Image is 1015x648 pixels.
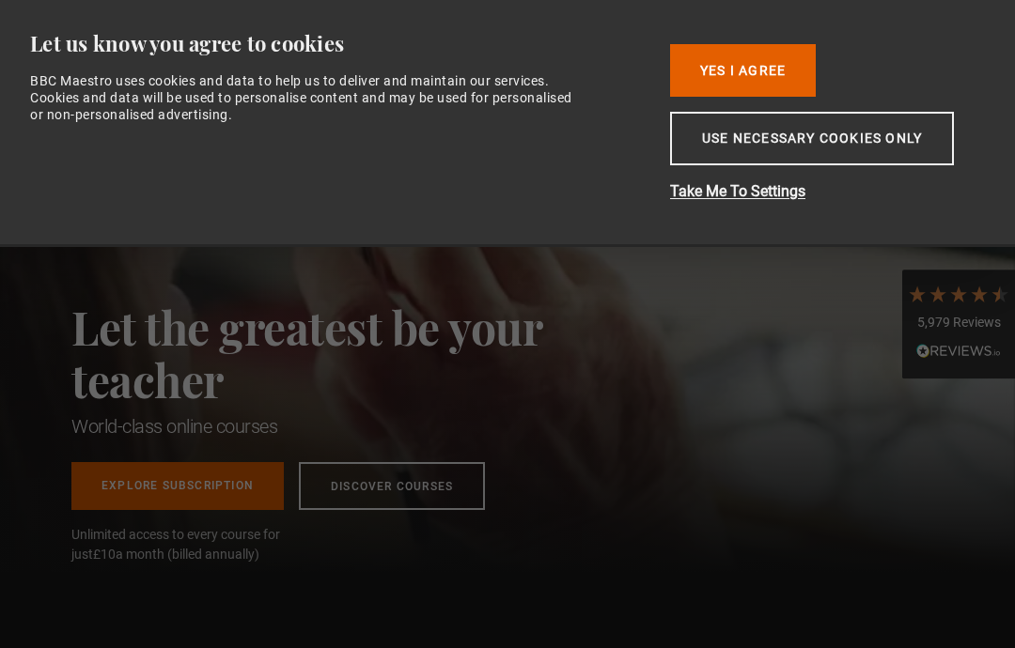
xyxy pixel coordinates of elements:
[670,44,816,97] button: Yes I Agree
[670,180,971,203] button: Take Me To Settings
[902,270,1015,378] div: 5,979 ReviewsRead All Reviews
[907,284,1010,304] div: 4.7 Stars
[299,462,485,510] a: Discover Courses
[71,525,325,564] span: Unlimited access to every course for just a month (billed annually)
[93,547,116,562] span: £10
[71,301,626,406] h2: Let the greatest be your teacher
[71,413,626,440] h1: World-class online courses
[670,112,954,165] button: Use necessary cookies only
[30,30,641,57] div: Let us know you agree to cookies
[907,314,1010,332] div: 5,979 Reviews
[916,344,1001,357] img: REVIEWS.io
[30,72,580,124] div: BBC Maestro uses cookies and data to help us to deliver and maintain our services. Cookies and da...
[71,462,284,510] a: Explore Subscription
[907,342,1010,364] div: Read All Reviews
